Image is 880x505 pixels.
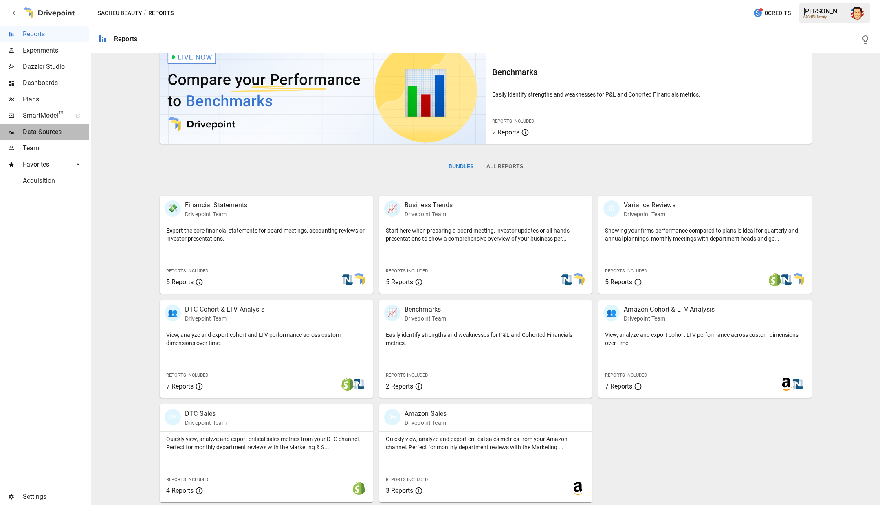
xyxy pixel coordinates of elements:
img: smart model [572,273,585,286]
button: All Reports [480,157,530,176]
span: 5 Reports [605,278,632,286]
button: SACHEU Beauty [98,8,142,18]
span: Favorites [23,160,66,169]
p: DTC Cohort & LTV Analysis [185,305,264,314]
p: Amazon Cohort & LTV Analysis [624,305,715,314]
span: SmartModel [23,111,66,121]
div: 👥 [165,305,181,321]
p: Drivepoint Team [185,210,247,218]
span: Reports Included [386,268,428,274]
span: Reports Included [166,268,208,274]
p: Drivepoint Team [405,210,453,218]
span: 0 Credits [765,8,791,18]
img: netsuite [341,273,354,286]
div: 🛍 [384,409,400,425]
div: [PERSON_NAME] [803,7,846,15]
img: shopify [768,273,781,286]
p: Drivepoint Team [624,210,675,218]
p: Quickly view, analyze and export critical sales metrics from your DTC channel. Perfect for monthl... [166,435,366,451]
img: netsuite [791,378,804,391]
span: 3 Reports [386,487,413,494]
span: Reports Included [492,119,534,124]
p: DTC Sales [185,409,227,419]
button: 0Credits [750,6,794,21]
img: netsuite [780,273,793,286]
img: netsuite [560,273,573,286]
span: Data Sources [23,127,89,137]
div: / [144,8,147,18]
span: Reports Included [386,373,428,378]
div: 📈 [384,200,400,217]
p: Showing your firm's performance compared to plans is ideal for quarterly and annual plannings, mo... [605,226,805,243]
span: 5 Reports [386,278,413,286]
span: Reports Included [166,477,208,482]
span: Experiments [23,46,89,55]
p: Export the core financial statements for board meetings, accounting reviews or investor presentat... [166,226,366,243]
p: Quickly view, analyze and export critical sales metrics from your Amazon channel. Perfect for mon... [386,435,586,451]
span: 2 Reports [492,128,519,136]
div: 👥 [603,305,620,321]
p: Variance Reviews [624,200,675,210]
span: Plans [23,94,89,104]
p: Drivepoint Team [185,419,227,427]
h6: Benchmarks [492,66,805,79]
div: 🗓 [603,200,620,217]
span: Reports [23,29,89,39]
span: ™ [58,110,64,120]
img: shopify [352,482,365,495]
img: netsuite [352,378,365,391]
img: shopify [341,378,354,391]
p: Business Trends [405,200,453,210]
p: Easily identify strengths and weaknesses for P&L and Cohorted Financials metrics. [492,90,805,99]
span: 7 Reports [605,382,632,390]
span: 4 Reports [166,487,194,494]
div: SACHEU Beauty [803,15,846,19]
p: View, analyze and export cohort and LTV performance across custom dimensions over time. [166,331,366,347]
span: Team [23,143,89,153]
div: 📈 [384,305,400,321]
p: Drivepoint Team [185,314,264,323]
span: 2 Reports [386,382,413,390]
span: 7 Reports [166,382,194,390]
img: Austin Gardner-Smith [851,7,864,20]
div: Reports [114,35,137,43]
button: Bundles [442,157,480,176]
p: Benchmarks [405,305,446,314]
span: Dazzler Studio [23,62,89,72]
p: View, analyze and export cohort LTV performance across custom dimensions over time. [605,331,805,347]
img: amazon [572,482,585,495]
span: Reports Included [605,268,647,274]
img: smart model [791,273,804,286]
span: Reports Included [386,477,428,482]
span: 5 Reports [166,278,194,286]
p: Financial Statements [185,200,247,210]
img: smart model [352,273,365,286]
span: Reports Included [166,373,208,378]
p: Start here when preparing a board meeting, investor updates or all-hands presentations to show a ... [386,226,586,243]
div: 💸 [165,200,181,217]
p: Drivepoint Team [405,419,447,427]
p: Easily identify strengths and weaknesses for P&L and Cohorted Financials metrics. [386,331,586,347]
span: Reports Included [605,373,647,378]
p: Drivepoint Team [405,314,446,323]
button: Austin Gardner-Smith [846,2,869,24]
span: Dashboards [23,78,89,88]
div: 🛍 [165,409,181,425]
img: video thumbnail [160,38,486,144]
span: Acquisition [23,176,89,186]
p: Amazon Sales [405,409,447,419]
img: amazon [780,378,793,391]
span: Settings [23,492,89,502]
p: Drivepoint Team [624,314,715,323]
